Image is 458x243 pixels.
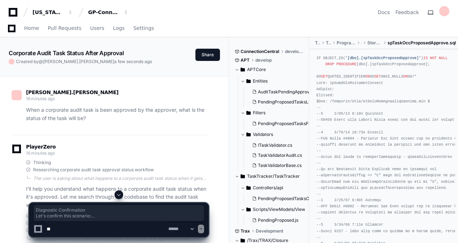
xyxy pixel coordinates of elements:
[33,160,51,165] span: Thinking
[26,185,208,209] p: I'll help you understand what happens to a corporate audit task status when it's approved. Let me...
[258,121,333,127] span: PendingProposedTasksFilterEntity.cs
[241,57,250,63] span: APT
[26,150,55,156] span: 16 minutes ago
[85,6,131,19] button: GP-Connection Central
[90,20,104,37] a: Users
[374,74,381,79] span: SET
[247,173,300,179] span: TaskTracker/TaskTracker
[33,9,64,16] div: [US_STATE] Pacific
[249,150,305,160] button: TaskValidatorAudit.cs
[253,132,273,137] span: Validators
[43,59,114,64] span: [PERSON_NAME].[PERSON_NAME]
[258,163,302,168] span: TaskValidatorBase.cs
[133,26,154,30] span: Settings
[345,56,421,60] span: '[dbo].[spTaskOccProposedApprove]'
[48,20,81,37] a: Pull Requests
[26,145,56,149] span: PlayerZero
[253,78,268,84] span: Entities
[33,167,154,173] span: Researching corporate audit task approval status workflow
[241,107,310,119] button: Filters
[325,62,334,66] span: DROP
[235,171,304,182] button: TaskTracker/TaskTracker
[133,20,154,37] a: Settings
[247,67,266,72] span: APTCore
[258,153,302,158] span: TaskValidatorAudit.cs
[246,109,251,117] svg: Directory
[249,97,311,107] button: PendingProposedTasksListEntity.cs
[253,185,283,191] span: Controllers/api
[315,40,320,46] span: TraxDBT
[246,130,251,139] svg: Directory
[26,89,118,95] span: [PERSON_NAME].[PERSON_NAME]
[326,40,331,46] span: TraxDBT
[24,26,39,30] span: Home
[113,20,125,37] a: Logs
[113,26,125,30] span: Logs
[367,40,382,46] span: Stored Procedures
[255,57,272,63] span: develop
[378,9,390,16] a: Docs
[241,75,310,87] button: Entities
[423,56,428,60] span: IS
[249,140,305,150] button: ITaskValidator.cs
[403,74,407,79] span: ON
[241,49,279,54] span: ConnectionCentral
[241,172,245,181] svg: Directory
[9,49,124,57] app-text-character-animate: Corporate Audit Task Status After Approval
[39,59,43,64] span: @
[30,6,76,19] button: [US_STATE] Pacific
[337,40,355,46] span: Programmable Objects
[114,59,152,64] span: a few seconds ago
[258,99,330,105] span: PendingProposedTasksListEntity.cs
[366,74,370,79] span: ON
[48,26,81,30] span: Pull Requests
[285,49,304,54] span: development
[249,160,305,171] button: TaskValidatorBase.cs
[26,106,208,123] p: When a corporate audit task is been approved by the approver, what is the status of the task will...
[24,20,39,37] a: Home
[241,129,310,140] button: Validators
[33,176,208,181] div: The user is asking about what happens to a corporate audit task status when it gets approved by a...
[26,96,55,101] span: 16 minutes ago
[90,26,104,30] span: Users
[253,110,265,116] span: Filters
[388,40,456,46] span: spTaskOccProposedApprove.sql
[249,119,311,129] button: PendingProposedTasksFilterEntity.cs
[246,77,251,85] svg: Directory
[235,64,304,75] button: APTCore
[88,9,119,16] div: GP-Connection Central
[430,56,448,60] span: NOT NULL
[16,59,152,65] span: Created by
[258,89,330,95] span: AuditTaskPendingApprovalEntity.cs
[246,184,251,192] svg: Directory
[241,182,310,194] button: Controllers/api
[241,65,245,74] svg: Directory
[396,9,419,16] button: Feedback
[321,74,327,79] span: SET
[36,207,202,219] span: Diagnostic Confirmation Let's confirm this scenario: -- Check the approval details SELECT
[336,62,356,66] span: PROCEDURE
[195,49,220,61] button: Share
[258,142,292,148] span: ITaskValidator.cs
[249,87,311,97] button: AuditTaskPendingApprovalEntity.cs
